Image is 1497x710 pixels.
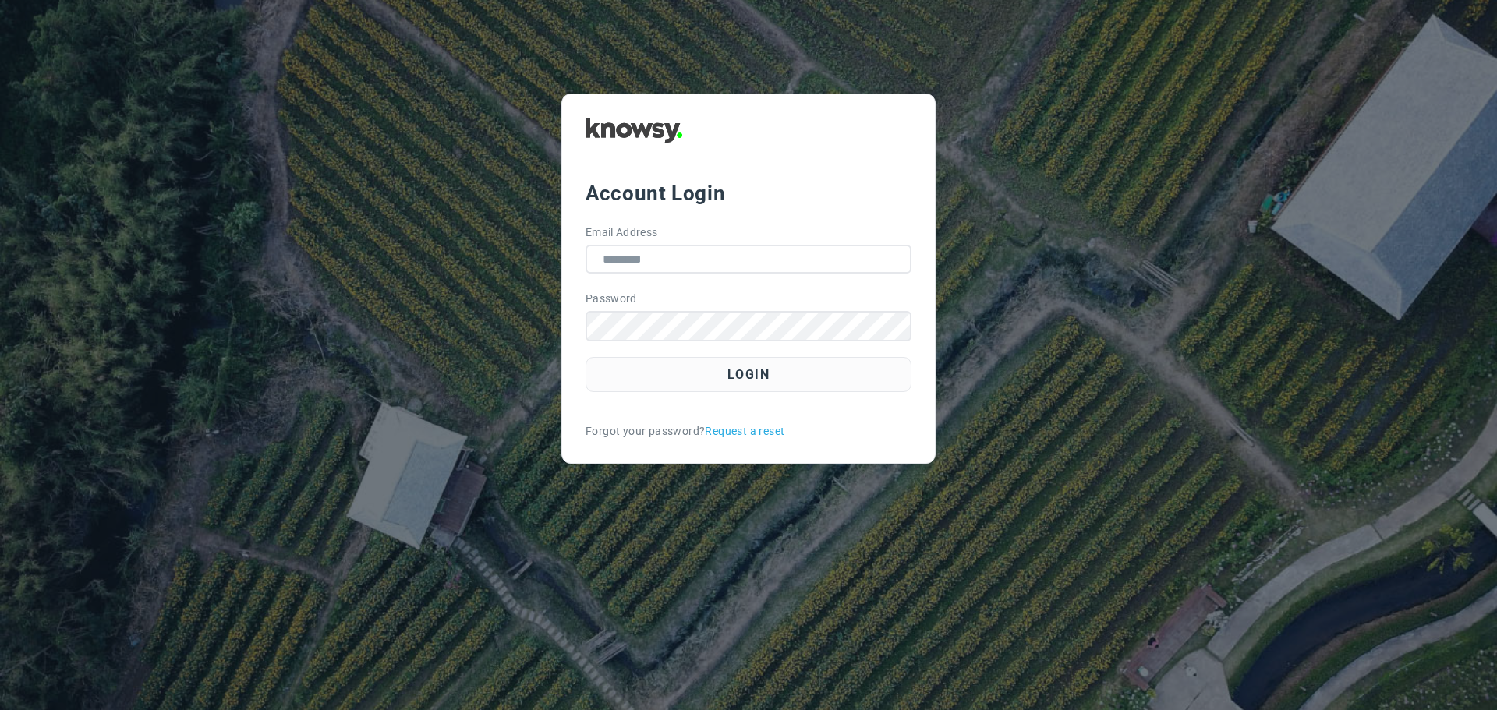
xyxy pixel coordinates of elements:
[586,224,658,241] label: Email Address
[586,423,911,440] div: Forgot your password?
[586,179,911,207] div: Account Login
[705,423,784,440] a: Request a reset
[586,357,911,392] button: Login
[586,291,637,307] label: Password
